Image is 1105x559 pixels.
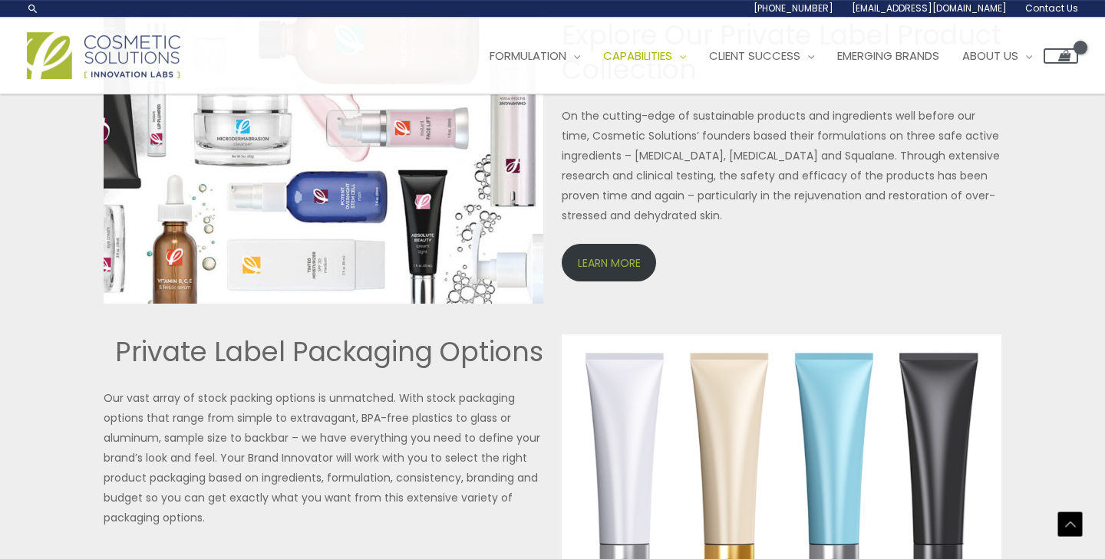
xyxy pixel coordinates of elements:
p: On the cutting-edge of sustainable products and ingredients well before our time, Cosmetic Soluti... [562,106,1001,225]
span: Client Success [709,48,800,64]
a: Formulation [478,33,592,79]
a: Client Success [698,33,826,79]
span: Contact Us [1025,2,1078,15]
nav: Site Navigation [467,33,1078,79]
a: LEARN MORE [562,244,656,281]
a: About Us [951,33,1044,79]
span: Formulation [490,48,566,64]
img: Private Label Product Collection Image featuring an assortment of products [104,18,543,304]
span: Capabilities [603,48,672,64]
a: View Shopping Cart, empty [1044,48,1078,64]
a: Search icon link [27,2,39,15]
h2: Private Label Packaging Options [104,334,543,370]
span: [PHONE_NUMBER] [754,2,833,15]
a: Capabilities [592,33,698,79]
span: Emerging Brands [837,48,939,64]
span: About Us [962,48,1018,64]
img: Cosmetic Solutions Logo [27,32,180,79]
p: Our vast array of stock packing options is unmatched. With stock packaging options that range fro... [104,388,543,528]
a: Emerging Brands [826,33,951,79]
span: [EMAIL_ADDRESS][DOMAIN_NAME] [852,2,1007,15]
